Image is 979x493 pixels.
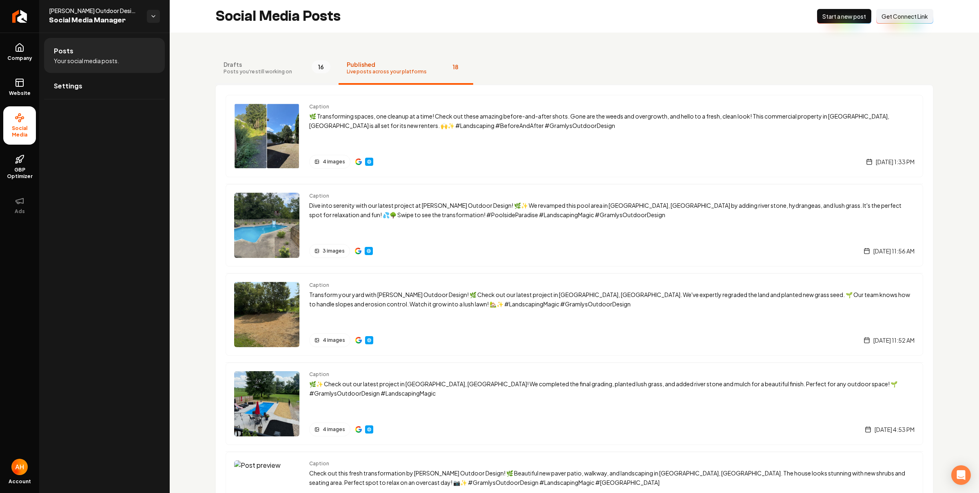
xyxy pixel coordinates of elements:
span: Drafts [224,60,292,68]
a: View on Google Business Profile [355,248,361,254]
a: Post previewCaption🌿 Transforming spaces, one cleanup at a time! Check out these amazing before-a... [226,95,923,177]
img: Google [355,337,362,343]
a: Website [3,71,36,103]
p: Transform your yard with [PERSON_NAME] Outdoor Design! 🌿 Check out our latest project in [GEOGRAP... [309,290,915,309]
span: Account [9,478,31,485]
a: Website [365,425,373,434]
button: Ads [3,189,36,221]
span: Settings [54,81,82,91]
a: Website [365,158,373,166]
a: Settings [44,73,165,99]
span: 4 images [323,426,345,433]
span: [DATE] 4:53 PM [875,425,915,434]
a: View on Google Business Profile [355,426,362,433]
button: DraftsPosts you're still working on16 [215,52,339,85]
img: Rebolt Logo [12,10,27,23]
span: 18 [446,60,465,73]
img: Post preview [234,371,299,436]
span: Published [347,60,427,68]
span: [PERSON_NAME] Outdoor Design [49,7,140,15]
img: Google [355,426,362,433]
a: View on Google Business Profile [355,337,362,343]
span: [DATE] 11:52 AM [873,336,915,344]
a: Post previewCaptionDive into serenity with our latest project at [PERSON_NAME] Outdoor Design! 🌿✨... [226,184,923,266]
a: Post previewCaption🌿✨ Check out our latest project in [GEOGRAPHIC_DATA], [GEOGRAPHIC_DATA]! We co... [226,362,923,445]
a: Website [365,247,373,255]
h2: Social Media Posts [215,8,341,24]
p: 🌿✨ Check out our latest project in [GEOGRAPHIC_DATA], [GEOGRAPHIC_DATA]! We completed the final g... [309,379,915,398]
span: Start a new post [822,12,866,20]
button: Start a new post [817,9,871,24]
img: Website [366,337,372,343]
span: Get Connect Link [882,12,928,20]
p: Check out this fresh transformation by [PERSON_NAME] Outdoor Design! 🌿 Beautiful new paver patio,... [309,469,915,487]
span: GBP Optimizer [3,167,36,180]
img: Google [355,248,361,254]
span: Ads [11,208,28,215]
span: 4 images [323,158,345,165]
a: View on Google Business Profile [355,158,362,165]
img: Anthony Hurgoi [11,459,28,475]
span: Social Media Manager [49,15,140,26]
span: 3 images [323,248,345,254]
a: Post previewCaptionTransform your yard with [PERSON_NAME] Outdoor Design! 🌿 Check out our latest ... [226,273,923,356]
img: Post preview [234,193,299,258]
span: 16 [312,60,330,73]
p: 🌿 Transforming spaces, one cleanup at a time! Check out these amazing before-and-after shots. Gon... [309,112,915,130]
span: Caption [309,193,915,199]
img: Post preview [234,103,299,169]
button: Get Connect Link [876,9,933,24]
button: Open user button [11,459,28,475]
span: [DATE] 1:33 PM [876,158,915,166]
span: Caption [309,371,915,378]
span: [DATE] 11:56 AM [873,247,915,255]
span: Company [4,55,35,62]
nav: Tabs [215,52,933,85]
div: Open Intercom Messenger [951,465,971,485]
img: Website [366,158,372,165]
img: Post preview [234,282,299,347]
button: PublishedLive posts across your platforms18 [339,52,473,85]
span: Your social media posts. [54,57,119,65]
img: Google [355,158,362,165]
img: Website [366,426,372,433]
span: Posts you're still working on [224,68,292,75]
a: Company [3,36,36,68]
span: Caption [309,103,915,110]
a: Website [365,336,373,344]
a: GBP Optimizer [3,148,36,186]
span: 4 images [323,337,345,343]
span: Caption [309,282,915,288]
span: Website [6,90,34,97]
span: Caption [309,460,915,467]
span: Social Media [3,125,36,138]
p: Dive into serenity with our latest project at [PERSON_NAME] Outdoor Design! 🌿✨ We revamped this p... [309,201,915,220]
span: Posts [54,46,73,56]
img: Website [365,248,372,254]
span: Live posts across your platforms [347,68,427,75]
